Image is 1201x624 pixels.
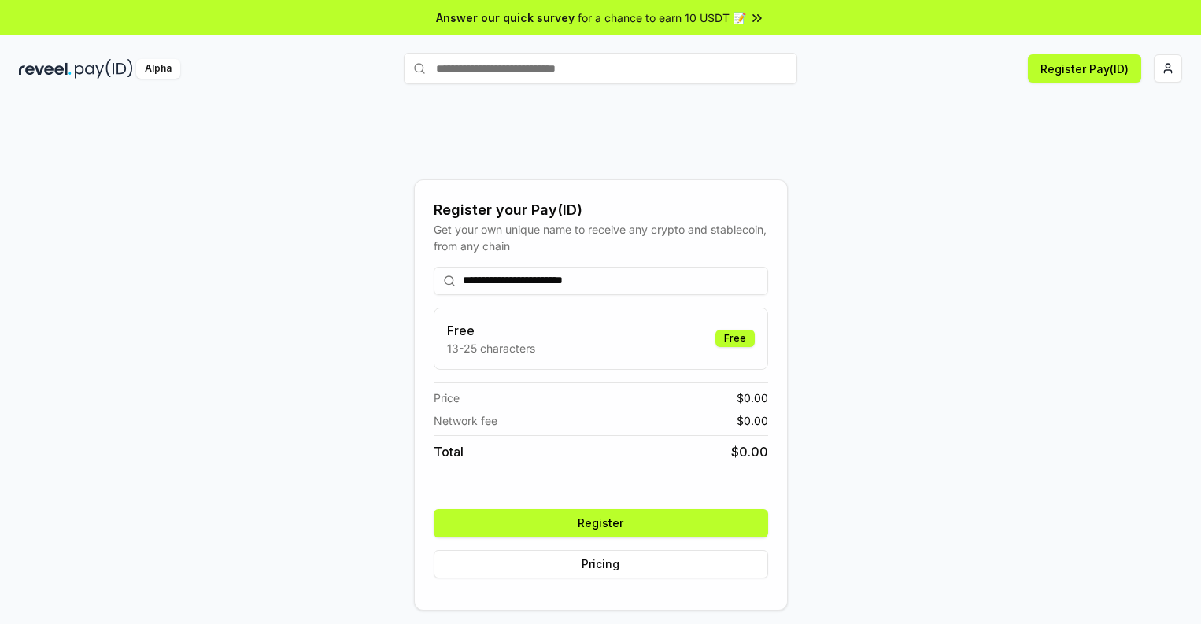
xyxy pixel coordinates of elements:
[19,59,72,79] img: reveel_dark
[434,221,768,254] div: Get your own unique name to receive any crypto and stablecoin, from any chain
[436,9,575,26] span: Answer our quick survey
[715,330,755,347] div: Free
[434,509,768,537] button: Register
[1028,54,1141,83] button: Register Pay(ID)
[447,321,535,340] h3: Free
[75,59,133,79] img: pay_id
[434,550,768,578] button: Pricing
[434,390,460,406] span: Price
[737,412,768,429] span: $ 0.00
[578,9,746,26] span: for a chance to earn 10 USDT 📝
[434,412,497,429] span: Network fee
[434,442,464,461] span: Total
[434,199,768,221] div: Register your Pay(ID)
[731,442,768,461] span: $ 0.00
[136,59,180,79] div: Alpha
[737,390,768,406] span: $ 0.00
[447,340,535,356] p: 13-25 characters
